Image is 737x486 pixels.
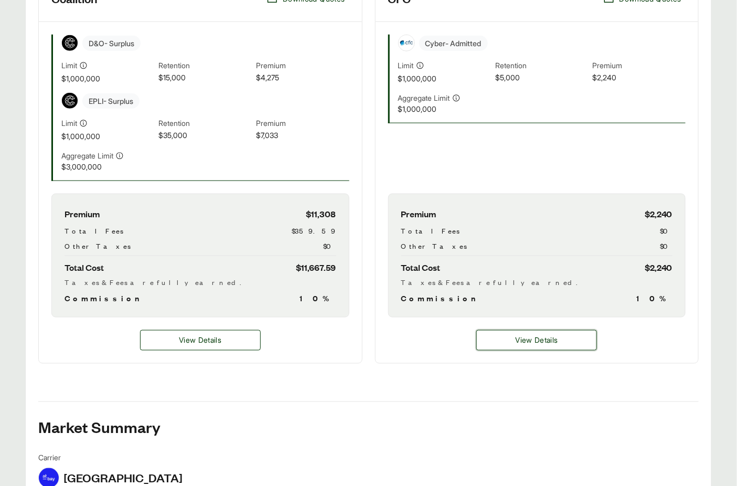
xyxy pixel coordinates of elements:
[62,35,78,51] img: Coalition
[140,330,261,351] button: View Details
[65,292,144,304] span: Commission
[82,36,141,51] span: D&O - Surplus
[159,130,252,142] span: $35,000
[398,103,492,114] span: $1,000,000
[398,92,450,103] span: Aggregate Limit
[159,72,252,84] span: $15,000
[306,207,336,221] span: $11,308
[159,60,252,72] span: Retention
[401,207,436,221] span: Premium
[82,93,140,109] span: EPLI - Surplus
[398,60,414,71] span: Limit
[419,36,488,51] span: Cyber - Admitted
[65,260,104,274] span: Total Cost
[256,60,349,72] span: Premium
[296,260,336,274] span: $11,667.59
[65,225,123,236] span: Total Fees
[61,161,155,172] span: $3,000,000
[476,330,597,351] button: View Details
[256,118,349,130] span: Premium
[300,292,336,304] span: 10 %
[516,335,558,346] span: View Details
[179,335,221,346] span: View Details
[636,292,672,304] span: 10 %
[476,330,597,351] a: CFC details
[61,73,155,84] span: $1,000,000
[38,452,183,463] span: Carrier
[65,240,131,251] span: Other Taxes
[398,73,492,84] span: $1,000,000
[495,72,589,84] span: $5,000
[140,330,261,351] a: Coalition details
[61,131,155,142] span: $1,000,000
[63,470,183,486] span: [GEOGRAPHIC_DATA]
[660,225,672,236] span: $0
[256,130,349,142] span: $7,033
[38,419,699,436] h2: Market Summary
[401,240,467,251] span: Other Taxes
[65,277,336,288] div: Taxes & Fees are fully earned.
[292,225,336,236] span: $359.59
[256,72,349,84] span: $4,275
[645,207,672,221] span: $2,240
[399,35,414,51] img: CFC
[159,118,252,130] span: Retention
[401,292,481,304] span: Commission
[65,207,100,221] span: Premium
[645,260,672,274] span: $2,240
[660,240,672,251] span: $0
[495,60,589,72] span: Retention
[61,150,113,161] span: Aggregate Limit
[593,60,686,72] span: Premium
[401,277,673,288] div: Taxes & Fees are fully earned.
[61,60,77,71] span: Limit
[61,118,77,129] span: Limit
[401,225,460,236] span: Total Fees
[324,240,336,251] span: $0
[401,260,441,274] span: Total Cost
[593,72,686,84] span: $2,240
[62,93,78,109] img: Coalition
